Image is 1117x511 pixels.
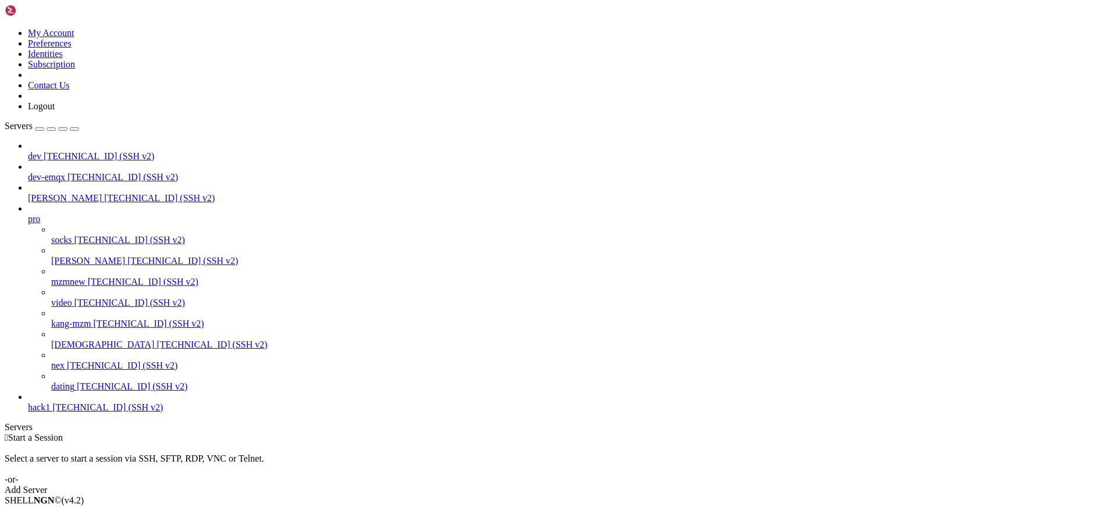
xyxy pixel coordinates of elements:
[51,329,1112,350] li: [DEMOGRAPHIC_DATA] [TECHNICAL_ID] (SSH v2)
[51,277,86,287] span: mzmnew
[28,28,74,38] a: My Account
[28,38,72,48] a: Preferences
[51,319,1112,329] a: kang-mzm [TECHNICAL_ID] (SSH v2)
[51,235,72,245] span: socks
[28,183,1112,203] li: [PERSON_NAME] [TECHNICAL_ID] (SSH v2)
[28,162,1112,183] li: dev-emqx [TECHNICAL_ID] (SSH v2)
[5,495,84,505] span: SHELL ©
[62,495,84,505] span: 4.2.0
[93,319,204,328] span: [TECHNICAL_ID] (SSH v2)
[44,151,154,161] span: [TECHNICAL_ID] (SSH v2)
[28,392,1112,413] li: hack1 [TECHNICAL_ID] (SSH v2)
[28,80,70,90] a: Contact Us
[5,485,1112,495] div: Add Server
[28,49,63,59] a: Identities
[51,340,1112,350] a: [DEMOGRAPHIC_DATA] [TECHNICAL_ID] (SSH v2)
[74,235,185,245] span: [TECHNICAL_ID] (SSH v2)
[28,151,41,161] span: dev
[51,308,1112,329] li: kang-mzm [TECHNICAL_ID] (SSH v2)
[74,298,185,308] span: [TECHNICAL_ID] (SSH v2)
[51,319,91,328] span: kang-mzm
[104,193,215,203] span: [TECHNICAL_ID] (SSH v2)
[28,214,40,224] span: pro
[28,193,1112,203] a: [PERSON_NAME] [TECHNICAL_ID] (SSH v2)
[28,193,102,203] span: [PERSON_NAME]
[77,381,187,391] span: [TECHNICAL_ID] (SSH v2)
[28,402,50,412] span: hack1
[51,256,1112,266] a: [PERSON_NAME] [TECHNICAL_ID] (SSH v2)
[51,360,65,370] span: nex
[28,402,1112,413] a: hack1 [TECHNICAL_ID] (SSH v2)
[28,59,75,69] a: Subscription
[51,224,1112,245] li: socks [TECHNICAL_ID] (SSH v2)
[5,443,1112,485] div: Select a server to start a session via SSH, SFTP, RDP, VNC or Telnet. -or-
[51,381,74,391] span: dating
[34,495,55,505] b: NGN
[127,256,238,266] span: [TECHNICAL_ID] (SSH v2)
[51,245,1112,266] li: [PERSON_NAME] [TECHNICAL_ID] (SSH v2)
[5,121,33,131] span: Servers
[88,277,198,287] span: [TECHNICAL_ID] (SSH v2)
[5,5,72,16] img: Shellngn
[28,101,55,111] a: Logout
[28,151,1112,162] a: dev [TECHNICAL_ID] (SSH v2)
[67,360,177,370] span: [TECHNICAL_ID] (SSH v2)
[8,433,63,442] span: Start a Session
[28,214,1112,224] a: pro
[51,360,1112,371] a: nex [TECHNICAL_ID] (SSH v2)
[28,141,1112,162] li: dev [TECHNICAL_ID] (SSH v2)
[156,340,267,349] span: [TECHNICAL_ID] (SSH v2)
[51,381,1112,392] a: dating [TECHNICAL_ID] (SSH v2)
[52,402,163,412] span: [TECHNICAL_ID] (SSH v2)
[51,371,1112,392] li: dating [TECHNICAL_ID] (SSH v2)
[5,121,79,131] a: Servers
[5,422,1112,433] div: Servers
[51,266,1112,287] li: mzmnew [TECHNICAL_ID] (SSH v2)
[51,287,1112,308] li: video [TECHNICAL_ID] (SSH v2)
[51,277,1112,287] a: mzmnew [TECHNICAL_ID] (SSH v2)
[5,433,8,442] span: 
[51,340,154,349] span: [DEMOGRAPHIC_DATA]
[28,203,1112,392] li: pro
[51,298,72,308] span: video
[51,256,125,266] span: [PERSON_NAME]
[28,172,65,182] span: dev-emqx
[28,172,1112,183] a: dev-emqx [TECHNICAL_ID] (SSH v2)
[51,235,1112,245] a: socks [TECHNICAL_ID] (SSH v2)
[51,298,1112,308] a: video [TECHNICAL_ID] (SSH v2)
[67,172,178,182] span: [TECHNICAL_ID] (SSH v2)
[51,350,1112,371] li: nex [TECHNICAL_ID] (SSH v2)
